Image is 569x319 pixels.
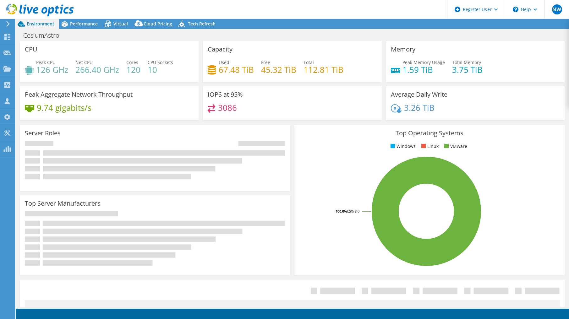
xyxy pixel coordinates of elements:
[347,209,359,214] tspan: ESXi 8.0
[219,59,229,65] span: Used
[402,59,445,65] span: Peak Memory Usage
[126,59,138,65] span: Cores
[188,21,216,27] span: Tech Refresh
[261,66,296,73] h4: 45.32 TiB
[208,91,243,98] h3: IOPS at 95%
[389,143,416,150] li: Windows
[36,59,56,65] span: Peak CPU
[304,66,343,73] h4: 112.81 TiB
[420,143,439,150] li: Linux
[391,91,447,98] h3: Average Daily Write
[20,32,69,39] h1: CesiumAstro
[36,66,68,73] h4: 126 GHz
[37,104,91,111] h4: 9.74 gigabits/s
[299,130,560,137] h3: Top Operating Systems
[552,4,562,14] span: NW
[404,104,435,111] h4: 3.26 TiB
[148,59,173,65] span: CPU Sockets
[144,21,172,27] span: Cloud Pricing
[452,66,483,73] h4: 3.75 TiB
[70,21,98,27] span: Performance
[25,200,101,207] h3: Top Server Manufacturers
[27,21,54,27] span: Environment
[402,66,445,73] h4: 1.59 TiB
[218,104,237,111] h4: 3086
[75,66,119,73] h4: 266.40 GHz
[25,46,37,53] h3: CPU
[452,59,481,65] span: Total Memory
[443,143,467,150] li: VMware
[148,66,173,73] h4: 10
[336,209,347,214] tspan: 100.0%
[391,46,415,53] h3: Memory
[219,66,254,73] h4: 67.48 TiB
[113,21,128,27] span: Virtual
[208,46,233,53] h3: Capacity
[75,59,93,65] span: Net CPU
[513,7,518,12] svg: \n
[25,130,61,137] h3: Server Roles
[25,91,133,98] h3: Peak Aggregate Network Throughput
[126,66,140,73] h4: 120
[304,59,314,65] span: Total
[261,59,270,65] span: Free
